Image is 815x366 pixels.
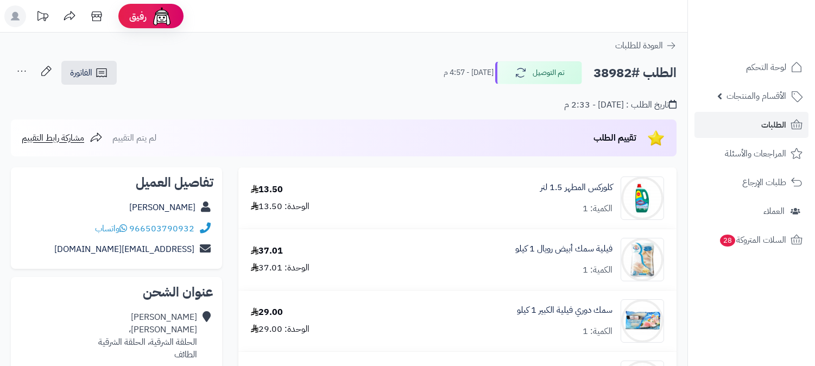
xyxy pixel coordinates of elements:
span: طلبات الإرجاع [742,175,786,190]
a: [PERSON_NAME] [129,201,195,214]
span: لم يتم التقييم [112,131,156,144]
a: واتساب [95,222,127,235]
a: طلبات الإرجاع [694,169,808,195]
h2: عنوان الشحن [20,286,213,299]
img: 1673885166-%D8%A7%D9%84%D8%AA%D9%82%D8%A7%D8%B7%20%D8%A7%D9%84%D9%88%D9%8A%D8%A8_16-1-2023_19346_... [621,299,664,343]
div: الكمية: 1 [583,264,612,276]
span: رفيق [129,10,147,23]
a: سمك دوري فيلية الكبير 1 كيلو [517,304,612,317]
a: فيلية سمك أبيض رويال 1 كيلو [515,243,612,255]
span: العودة للطلبات [615,39,663,52]
a: لوحة التحكم [694,54,808,80]
div: 29.00 [251,306,283,319]
div: 37.01 [251,245,283,257]
span: 28 [720,235,735,247]
a: العملاء [694,198,808,224]
a: مشاركة رابط التقييم [22,131,103,144]
div: الكمية: 1 [583,203,612,215]
div: الوحدة: 13.50 [251,200,309,213]
img: 1669287686-Screenshot%202022-11-24%20135947-90x90.png [621,238,664,281]
a: 966503790932 [129,222,194,235]
span: الأقسام والمنتجات [726,89,786,104]
span: تقييم الطلب [593,131,636,144]
span: العملاء [763,204,785,219]
a: [EMAIL_ADDRESS][DOMAIN_NAME] [54,243,194,256]
h2: تفاصيل العميل [20,176,213,189]
a: العودة للطلبات [615,39,677,52]
div: الوحدة: 29.00 [251,323,309,336]
span: الفاتورة [70,66,92,79]
button: تم التوصيل [495,61,582,84]
a: الفاتورة [61,61,117,85]
div: الوحدة: 37.01 [251,262,309,274]
img: ai-face.png [151,5,173,27]
a: السلات المتروكة28 [694,227,808,253]
small: [DATE] - 4:57 م [444,67,494,78]
span: السلات المتروكة [719,232,786,248]
div: تاريخ الطلب : [DATE] - 2:33 م [564,99,677,111]
a: تحديثات المنصة [29,5,56,30]
span: المراجعات والأسئلة [725,146,786,161]
span: مشاركة رابط التقييم [22,131,84,144]
h2: الطلب #38982 [593,62,677,84]
span: الطلبات [761,117,786,132]
a: المراجعات والأسئلة [694,141,808,167]
a: الطلبات [694,112,808,138]
div: 13.50 [251,184,283,196]
span: لوحة التحكم [746,60,786,75]
div: [PERSON_NAME] [PERSON_NAME]، الحلقة الشرقية، الحلقة الشرقية الطائف [98,311,197,361]
img: 1732ea259cd4f7bac6e7ac6d5d800a44bfd-90x90.jpg [621,176,664,220]
a: كلوركس المطهر 1.5 لتر [540,181,612,194]
div: الكمية: 1 [583,325,612,338]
